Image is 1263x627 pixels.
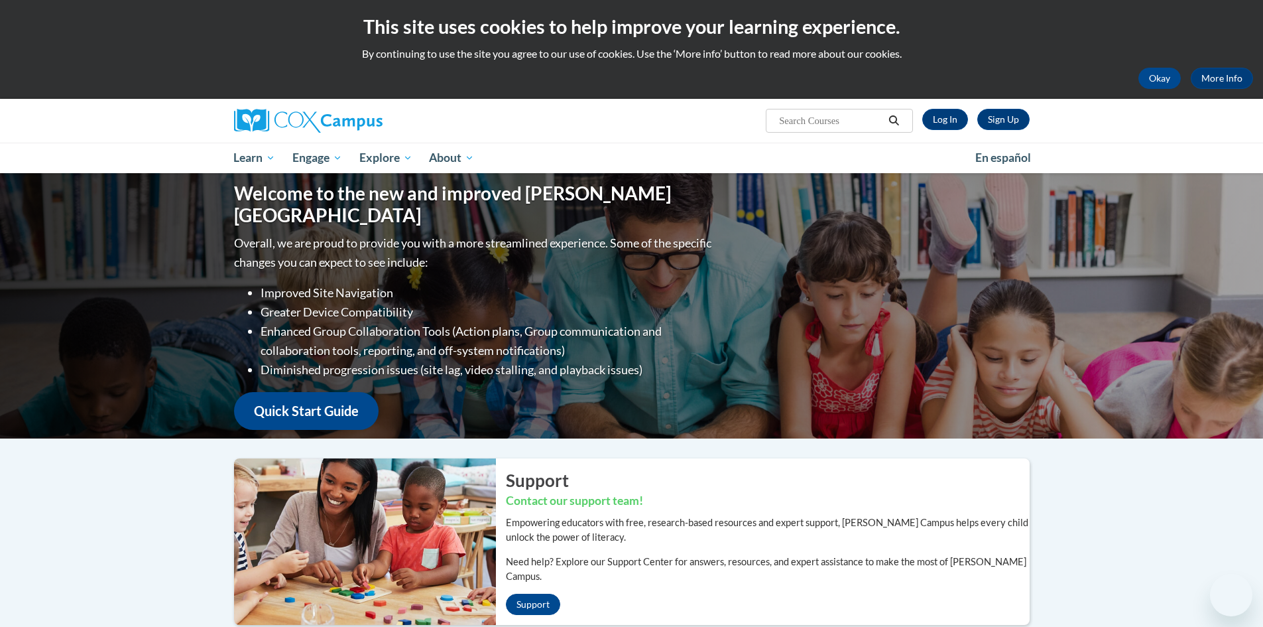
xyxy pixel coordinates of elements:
a: Log In [922,109,968,130]
a: Explore [351,143,421,173]
a: Support [506,594,560,615]
iframe: Button to launch messaging window [1210,574,1252,616]
p: Empowering educators with free, research-based resources and expert support, [PERSON_NAME] Campus... [506,516,1030,545]
li: Diminished progression issues (site lag, video stalling, and playback issues) [261,360,715,380]
li: Improved Site Navigation [261,283,715,303]
span: Engage [292,150,342,166]
h3: Contact our support team! [506,493,1030,510]
a: Engage [284,143,351,173]
a: En español [967,144,1040,172]
a: Learn [225,143,284,173]
button: Search [884,113,904,129]
li: Enhanced Group Collaboration Tools (Action plans, Group communication and collaboration tools, re... [261,322,715,360]
li: Greater Device Compatibility [261,303,715,322]
a: Register [977,109,1030,130]
h1: Welcome to the new and improved [PERSON_NAME][GEOGRAPHIC_DATA] [234,182,715,227]
button: Okay [1138,68,1181,89]
span: About [429,150,474,166]
p: Overall, we are proud to provide you with a more streamlined experience. Some of the specific cha... [234,234,715,272]
h2: Support [506,468,1030,492]
span: En español [975,151,1031,165]
img: ... [224,458,496,624]
a: Cox Campus [234,109,486,133]
span: Explore [359,150,412,166]
a: About [420,143,483,173]
div: Main menu [214,143,1050,173]
p: By continuing to use the site you agree to our use of cookies. Use the ‘More info’ button to read... [10,46,1253,61]
a: Quick Start Guide [234,392,379,430]
a: More Info [1191,68,1253,89]
input: Search Courses [778,113,884,129]
span: Learn [233,150,275,166]
img: Cox Campus [234,109,383,133]
p: Need help? Explore our Support Center for answers, resources, and expert assistance to make the m... [506,555,1030,584]
h2: This site uses cookies to help improve your learning experience. [10,13,1253,40]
